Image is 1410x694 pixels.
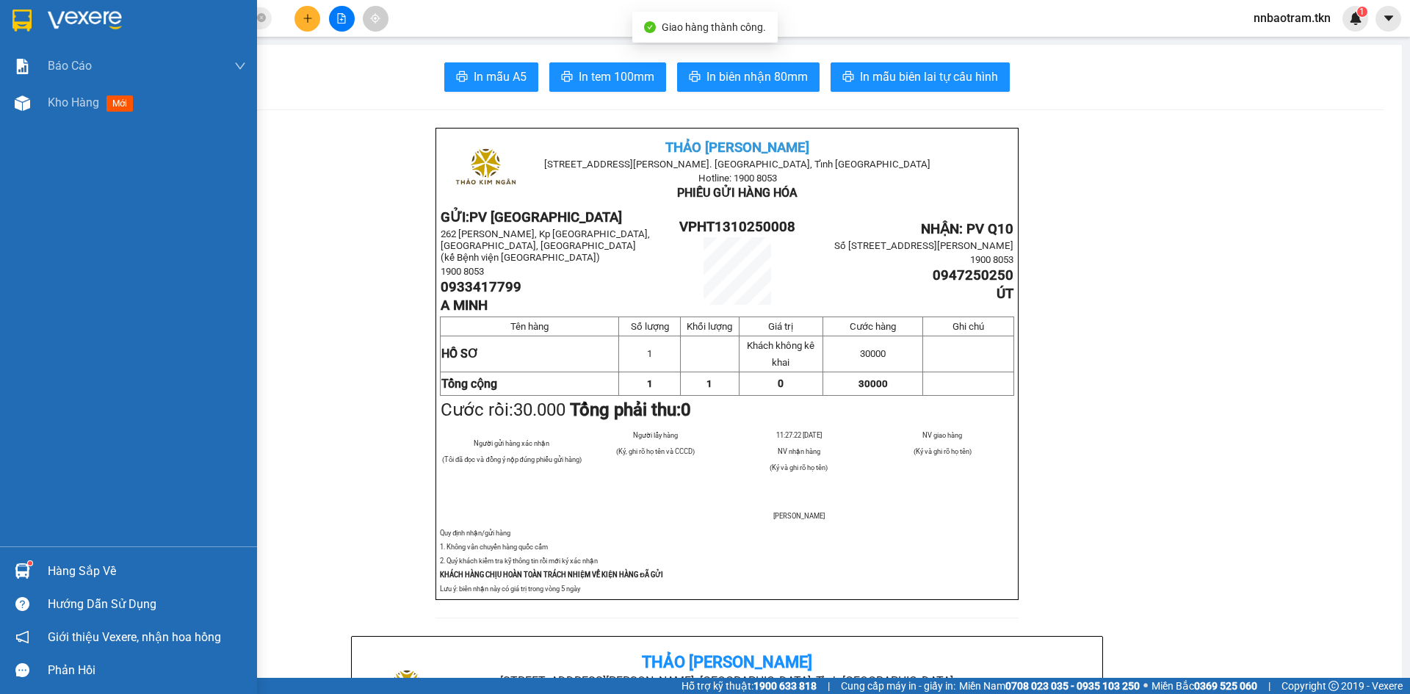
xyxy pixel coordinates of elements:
[776,431,822,439] span: 11:27:22 [DATE]
[1242,9,1342,27] span: nnbaotram.tkn
[921,221,1013,237] span: NHẬN: PV Q10
[933,267,1013,283] span: 0947250250
[12,10,32,32] img: logo-vxr
[681,678,817,694] span: Hỗ trợ kỹ thuật:
[15,630,29,644] span: notification
[970,254,1013,265] span: 1900 8053
[1005,680,1140,692] strong: 0708 023 035 - 0935 103 250
[441,297,488,314] span: A MINH
[441,347,479,361] span: HỒ SƠ
[15,563,30,579] img: warehouse-icon
[441,228,650,263] span: 262 [PERSON_NAME], Kp [GEOGRAPHIC_DATA], [GEOGRAPHIC_DATA], [GEOGRAPHIC_DATA] (kế Bệnh viện [GEOG...
[441,279,521,295] span: 0933417799
[48,628,221,646] span: Giới thiệu Vexere, nhận hoa hồng
[633,431,678,439] span: Người lấy hàng
[687,321,732,332] span: Khối lượng
[456,71,468,84] span: printer
[647,348,652,359] span: 1
[647,378,653,389] span: 1
[850,321,896,332] span: Cước hàng
[778,447,820,455] span: NV nhận hàng
[677,186,798,200] span: PHIẾU GỬI HÀNG HÓA
[510,321,549,332] span: Tên hàng
[828,678,830,694] span: |
[860,348,886,359] span: 30000
[834,240,1013,251] span: Số [STREET_ADDRESS][PERSON_NAME]
[1349,12,1362,25] img: icon-new-feature
[106,95,133,112] span: mới
[841,678,955,694] span: Cung cấp máy in - giấy in:
[773,512,825,520] span: [PERSON_NAME]
[706,68,808,86] span: In biên nhận 80mm
[1143,683,1148,689] span: ⚪️
[441,209,622,225] strong: GỬI:
[257,12,266,26] span: close-circle
[570,400,691,420] strong: Tổng phải thu:
[778,377,784,389] span: 0
[449,133,521,206] img: logo
[440,557,598,565] span: 2. Quý khách kiểm tra kỹ thông tin rồi mới ký xác nhận
[616,447,695,455] span: (Ký, ghi rõ họ tên và CCCD)
[1357,7,1367,17] sup: 1
[474,439,549,447] span: Người gửi hàng xác nhận
[747,340,814,368] span: Khách không kê khai
[474,68,527,86] span: In mẫu A5
[544,159,930,170] span: [STREET_ADDRESS][PERSON_NAME]. [GEOGRAPHIC_DATA], Tỉnh [GEOGRAPHIC_DATA]
[15,95,30,111] img: warehouse-icon
[15,597,29,611] span: question-circle
[440,585,580,593] span: Lưu ý: biên nhận này có giá trị trong vòng 5 ngày
[831,62,1010,92] button: printerIn mẫu biên lai tự cấu hình
[1328,681,1339,691] span: copyright
[665,140,809,156] span: THẢO [PERSON_NAME]
[441,377,497,391] strong: Tổng cộng
[549,62,666,92] button: printerIn tem 100mm
[858,378,888,389] span: 30000
[441,266,484,277] span: 1900 8053
[440,571,663,579] strong: KHÁCH HÀNG CHỊU HOÀN TOÀN TRÁCH NHIỆM VỀ KIỆN HÀNG ĐÃ GỬI
[441,400,691,420] span: Cước rồi:
[363,6,388,32] button: aim
[48,593,246,615] div: Hướng dẫn sử dụng
[1268,678,1270,694] span: |
[768,321,793,332] span: Giá trị
[294,6,320,32] button: plus
[15,59,30,74] img: solution-icon
[579,68,654,86] span: In tem 100mm
[303,13,313,24] span: plus
[444,62,538,92] button: printerIn mẫu A5
[370,13,380,24] span: aim
[513,400,565,420] span: 30.000
[753,680,817,692] strong: 1900 633 818
[681,400,691,420] span: 0
[48,560,246,582] div: Hàng sắp về
[28,561,32,565] sup: 1
[644,21,656,33] span: check-circle
[698,173,777,184] span: Hotline: 1900 8053
[959,678,1140,694] span: Miền Nam
[442,455,582,463] span: (Tôi đã đọc và đồng ý nộp đúng phiếu gửi hàng)
[679,219,795,235] span: VPHT1310250008
[234,60,246,72] span: down
[860,68,998,86] span: In mẫu biên lai tự cấu hình
[1382,12,1395,25] span: caret-down
[48,659,246,682] div: Phản hồi
[329,6,355,32] button: file-add
[642,653,812,671] b: Thảo [PERSON_NAME]
[336,13,347,24] span: file-add
[488,672,965,690] li: [STREET_ADDRESS][PERSON_NAME]. [GEOGRAPHIC_DATA], Tỉnh [GEOGRAPHIC_DATA]
[257,13,266,22] span: close-circle
[922,431,962,439] span: NV giao hàng
[842,71,854,84] span: printer
[631,321,669,332] span: Số lượng
[15,663,29,677] span: message
[1194,680,1257,692] strong: 0369 525 060
[914,447,972,455] span: (Ký và ghi rõ họ tên)
[706,378,712,389] span: 1
[440,543,548,551] span: 1. Không vân chuyển hàng quốc cấm
[48,95,99,109] span: Kho hàng
[677,62,820,92] button: printerIn biên nhận 80mm
[952,321,984,332] span: Ghi chú
[1375,6,1401,32] button: caret-down
[48,57,92,75] span: Báo cáo
[770,463,828,471] span: (Ký và ghi rõ họ tên)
